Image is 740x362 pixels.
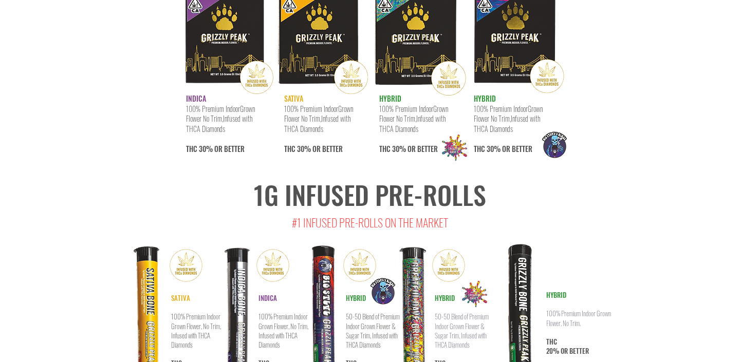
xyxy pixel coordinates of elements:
span: Infused with THCA Diamonds [379,113,446,134]
span: 100% Premium Indoor Grown Flower, No Trim, Infused with THCA Diamonds [258,311,308,350]
span: Infused with THCA Diamonds [186,113,252,134]
span: 50-50 Blend of Premium Indoor Grown Flower & Sugar Trim, Infused with THCA Diamonds [346,311,400,350]
span: Infused with THCA Diamonds [284,113,350,134]
span: THC 20% OR BETTER [546,336,589,356]
img: GD-logo.png [455,274,494,314]
span: 1G INFUSED PRE-ROLLS [254,175,486,213]
span: HYBRID [435,293,455,303]
span: 100% Premium Indoor [284,103,338,114]
span: HYBRID [346,293,366,303]
img: GD-logo.png [435,128,474,167]
img: BS-Logo.png [532,122,577,167]
span: Grown Flower No Trim, [379,103,448,124]
span: THC 30% OR BETTER [186,113,252,154]
span: 50-50 Blend of Premium Indoor Grown Flower & Sugar Trim, Infused with THCA Diamonds [435,311,489,350]
span: HYBRID [546,290,566,300]
span: 100% Premium Indoor Grown Flower, No Trim. [546,308,611,328]
img: THC-infused.png [168,247,205,284]
span: 100% Premium Indoor [379,103,433,114]
span: Grown Flower No Trim, [186,103,255,124]
span: Grown Flower No Trim, [474,103,543,124]
span: #1 INFUSED PRE-ROLLS ON THE MARKET [292,214,448,231]
span: Grown Flower No Trim, [284,103,353,124]
span: THC 30% OR BETTER [284,113,350,154]
img: THC-infused.png [254,247,291,284]
span: INDICA [186,93,206,104]
span: 100% Premium Indoor [186,103,240,114]
span: THC 30% OR BETTER [474,113,540,154]
span: 100% Premium Indoor Grown Flower, No Trim, Infused with THCA Diamonds [171,311,221,350]
span: Infused with THCA Diamonds [474,113,540,134]
img: THC-infused.png [430,247,467,284]
span: 100% Premium Indoor [474,103,528,114]
img: BS-Logo.png [360,269,405,314]
span: HYBRID [474,93,496,104]
img: THC-infused.png [341,247,378,284]
span: THC 30% OR BETTER [379,113,446,154]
